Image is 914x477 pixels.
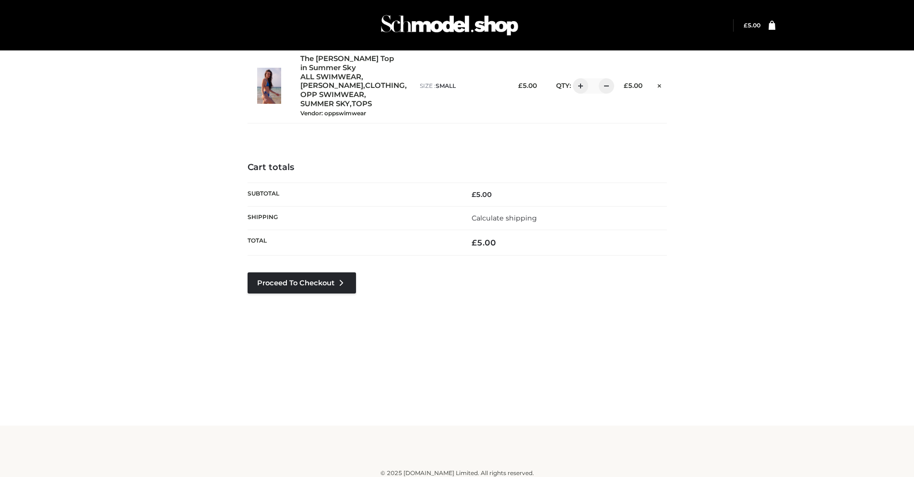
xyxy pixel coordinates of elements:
p: size : [420,82,502,90]
a: OPP SWIMWEAR [300,90,364,99]
bdi: 5.00 [472,238,496,247]
span: SMALL [436,82,456,89]
a: CLOTHING [365,81,405,90]
a: [PERSON_NAME] [300,81,363,90]
span: £ [472,238,477,247]
img: Schmodel Admin 964 [378,6,522,44]
th: Subtotal [248,183,457,206]
bdi: 5.00 [472,190,492,199]
a: The [PERSON_NAME] Top in Summer Sky [300,54,399,73]
span: £ [744,22,748,29]
bdi: 5.00 [744,22,760,29]
a: Remove this item [652,78,666,91]
a: SUMMER SKY [300,99,350,109]
a: Proceed to Checkout [248,272,356,294]
span: £ [624,82,628,89]
bdi: 5.00 [624,82,642,89]
a: Calculate shipping [472,214,537,222]
bdi: 5.00 [518,82,537,89]
a: ALL SWIMWEAR [300,73,361,82]
span: £ [518,82,522,89]
div: QTY: [546,78,607,94]
a: £5.00 [744,22,760,29]
th: Total [248,230,457,256]
small: Vendor: oppswimwear [300,110,366,117]
span: £ [472,190,476,199]
h4: Cart totals [248,162,667,173]
a: TOPS [352,99,372,109]
th: Shipping [248,207,457,230]
div: , , , , , [300,54,410,117]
